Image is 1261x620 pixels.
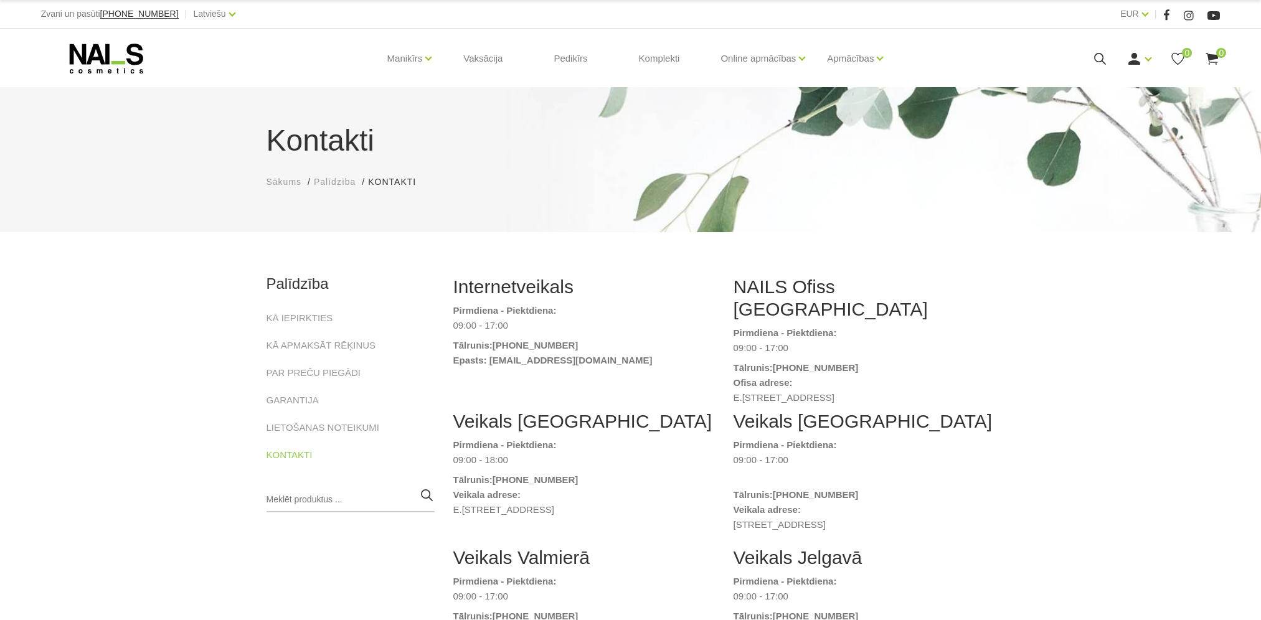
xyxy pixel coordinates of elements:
h2: Palīdzība [267,276,435,292]
span: 0 [1216,48,1226,58]
a: [PHONE_NUMBER] [773,487,859,502]
strong: Tālrunis: [453,474,493,485]
strong: Tālrunis [453,340,489,350]
strong: Veikala adrese: [453,489,521,500]
h1: Kontakti [267,118,995,163]
strong: Veikala adrese: [734,504,801,515]
a: KONTAKTI [267,448,313,463]
strong: Ofisa adrese: [734,377,793,388]
dd: 09:00 - 17:00 [734,589,995,604]
strong: Pirmdiena - Piektdiena: [453,576,557,586]
a: GARANTIJA [267,393,319,408]
a: Pedikīrs [544,29,597,88]
a: Latviešu [194,6,226,21]
a: KĀ APMAKSĀT RĒĶINUS [267,338,376,353]
dd: E.[STREET_ADDRESS] [734,390,995,405]
span: Palīdzība [314,177,356,187]
input: Meklēt produktus ... [267,487,435,512]
a: Sākums [267,176,302,189]
div: Zvani un pasūti [41,6,179,22]
dd: E.[STREET_ADDRESS] [453,502,715,517]
strong: Pirmdiena - Piektdiena: [453,439,557,450]
dd: 09:00 - 17:00 [453,318,715,333]
dd: 09:00 - 17:00 [734,341,995,355]
dd: 09:00 - 17:00 [453,589,715,604]
a: 0 [1204,51,1220,67]
a: Manikīrs [387,34,423,83]
a: KĀ IEPIRKTIES [267,311,333,326]
span: | [185,6,187,22]
dd: [STREET_ADDRESS] [734,517,995,532]
dd: 09:00 - 17:00 [734,453,995,482]
strong: Tālrunis: [734,362,773,373]
a: Komplekti [629,29,690,88]
a: LIETOŠANAS NOTEIKUMI [267,420,379,435]
h2: Veikals Jelgavā [734,547,995,569]
strong: : [489,340,493,350]
strong: Pirmdiena - Piektdiena: [453,305,557,316]
h2: NAILS Ofiss [GEOGRAPHIC_DATA] [734,276,995,321]
span: Sākums [267,177,302,187]
a: Apmācības [827,34,874,83]
strong: Epasts: [EMAIL_ADDRESS][DOMAIN_NAME] [453,355,653,365]
a: [PHONE_NUMBER] [493,472,579,487]
a: Palīdzība [314,176,356,189]
strong: Pirmdiena - Piektdiena: [734,576,837,586]
a: EUR [1120,6,1139,21]
h2: Internetveikals [453,276,715,298]
a: 0 [1170,51,1186,67]
span: | [1155,6,1157,22]
a: PAR PREČU PIEGĀDI [267,365,361,380]
a: [PHONE_NUMBER] [773,360,859,375]
strong: Pirmdiena - Piektdiena: [734,439,837,450]
strong: Pirmdiena - Piektdiena: [734,327,837,338]
a: [PHONE_NUMBER] [493,338,579,353]
strong: Tālrunis: [734,489,773,500]
a: [PHONE_NUMBER] [100,9,179,19]
a: Online apmācības [720,34,796,83]
h2: Veikals Valmierā [453,547,715,569]
h2: Veikals [GEOGRAPHIC_DATA] [734,410,995,433]
dd: 09:00 - 18:00 [453,453,715,467]
li: Kontakti [368,176,428,189]
a: Vaksācija [453,29,512,88]
span: 0 [1182,48,1192,58]
h2: Veikals [GEOGRAPHIC_DATA] [453,410,715,433]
